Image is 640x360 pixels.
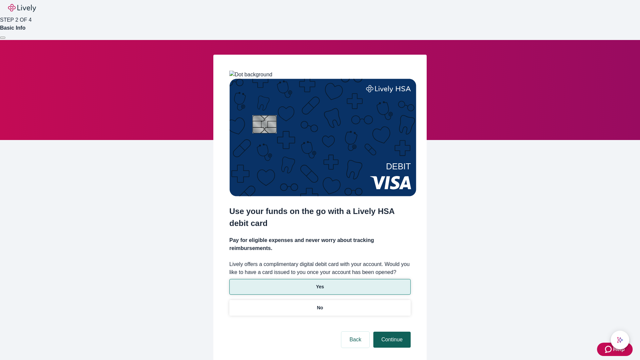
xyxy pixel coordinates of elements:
button: Back [341,332,369,348]
svg: Zendesk support icon [605,345,613,353]
p: Yes [316,283,324,290]
h2: Use your funds on the go with a Lively HSA debit card [229,205,411,229]
p: No [317,304,323,311]
img: Dot background [229,71,272,79]
h4: Pay for eligible expenses and never worry about tracking reimbursements. [229,236,411,252]
button: No [229,300,411,316]
span: Help [613,345,625,353]
img: Debit card [229,79,416,196]
button: chat [611,331,629,349]
button: Zendesk support iconHelp [597,343,633,356]
svg: Lively AI Assistant [617,337,623,343]
img: Lively [8,4,36,12]
label: Lively offers a complimentary digital debit card with your account. Would you like to have a card... [229,260,411,276]
button: Yes [229,279,411,295]
button: Continue [373,332,411,348]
